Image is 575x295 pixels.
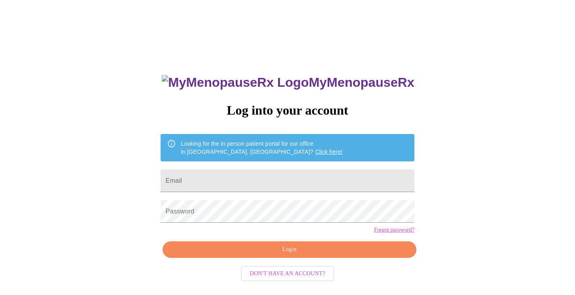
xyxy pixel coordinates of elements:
h3: MyMenopauseRx [162,75,414,90]
span: Don't have an account? [250,269,325,279]
a: Forgot password? [374,227,414,233]
button: Don't have an account? [241,266,334,282]
span: Login [172,245,407,255]
img: MyMenopauseRx Logo [162,75,309,90]
h3: Log into your account [161,103,414,118]
button: Login [163,241,416,258]
a: Don't have an account? [239,270,336,276]
a: Click here! [315,149,343,155]
div: Looking for the in person patient portal for our office in [GEOGRAPHIC_DATA], [GEOGRAPHIC_DATA]? [181,136,343,159]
